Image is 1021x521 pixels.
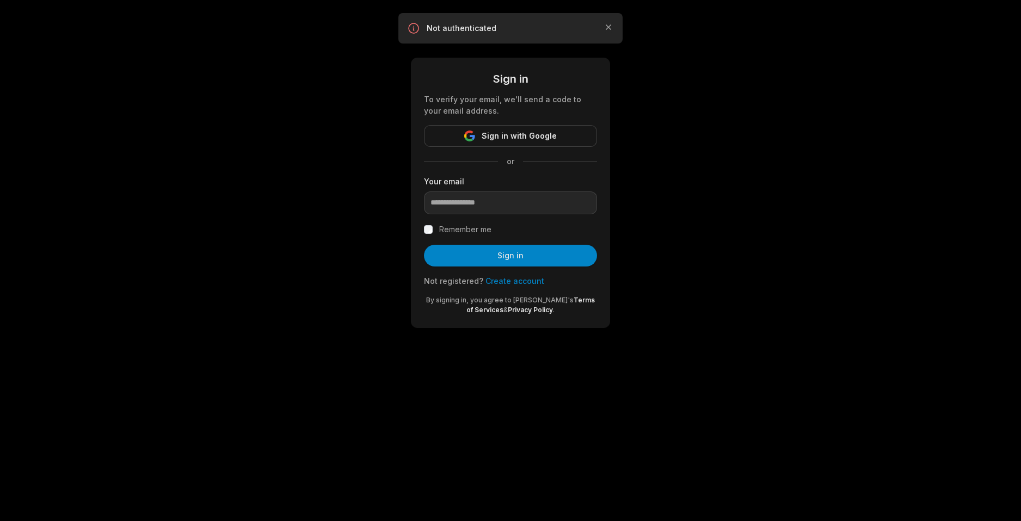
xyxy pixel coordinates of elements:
div: To verify your email, we'll send a code to your email address. [424,94,597,116]
a: Privacy Policy [508,306,553,314]
a: Create account [485,276,544,286]
button: Sign in with Google [424,125,597,147]
span: By signing in, you agree to [PERSON_NAME]'s [426,296,574,304]
span: Sign in with Google [482,129,557,142]
p: Not authenticated [427,23,594,34]
button: Sign in [424,245,597,266]
label: Remember me [439,223,491,236]
a: Terms of Services [466,296,595,314]
span: Not registered? [424,276,483,286]
span: & [503,306,508,314]
label: Your email [424,176,597,187]
div: Sign in [424,71,597,87]
span: . [553,306,555,314]
span: or [498,156,523,167]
